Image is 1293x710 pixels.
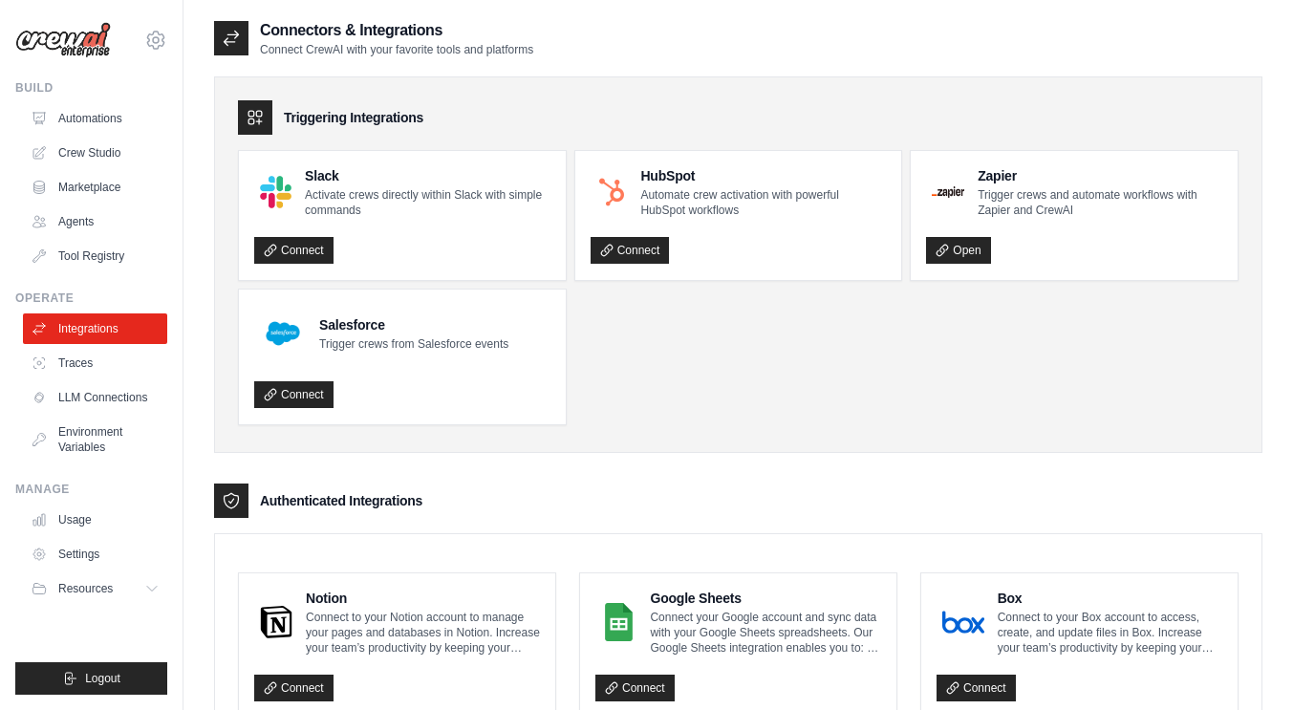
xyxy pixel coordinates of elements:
[260,42,533,57] p: Connect CrewAI with your favorite tools and platforms
[319,315,508,334] h4: Salesforce
[937,675,1016,701] a: Connect
[254,237,334,264] a: Connect
[260,19,533,42] h2: Connectors & Integrations
[942,603,984,641] img: Box Logo
[932,186,964,198] img: Zapier Logo
[260,491,422,510] h3: Authenticated Integrations
[23,539,167,570] a: Settings
[306,589,540,608] h4: Notion
[284,108,423,127] h3: Triggering Integrations
[260,603,292,641] img: Notion Logo
[15,80,167,96] div: Build
[260,176,291,207] img: Slack Logo
[15,662,167,695] button: Logout
[260,311,306,356] img: Salesforce Logo
[998,589,1222,608] h4: Box
[23,382,167,413] a: LLM Connections
[978,187,1222,218] p: Trigger crews and automate workflows with Zapier and CrewAI
[254,381,334,408] a: Connect
[305,187,550,218] p: Activate crews directly within Slack with simple commands
[23,241,167,271] a: Tool Registry
[998,610,1222,656] p: Connect to your Box account to access, create, and update files in Box. Increase your team’s prod...
[23,505,167,535] a: Usage
[58,581,113,596] span: Resources
[23,172,167,203] a: Marketplace
[23,573,167,604] button: Resources
[926,237,990,264] a: Open
[601,603,636,641] img: Google Sheets Logo
[978,166,1222,185] h4: Zapier
[596,177,628,208] img: HubSpot Logo
[306,610,540,656] p: Connect to your Notion account to manage your pages and databases in Notion. Increase your team’s...
[85,671,120,686] span: Logout
[640,187,886,218] p: Automate crew activation with powerful HubSpot workflows
[305,166,550,185] h4: Slack
[23,103,167,134] a: Automations
[254,675,334,701] a: Connect
[23,138,167,168] a: Crew Studio
[23,348,167,378] a: Traces
[23,206,167,237] a: Agents
[15,290,167,306] div: Operate
[23,313,167,344] a: Integrations
[650,589,881,608] h4: Google Sheets
[640,166,886,185] h4: HubSpot
[319,336,508,352] p: Trigger crews from Salesforce events
[15,22,111,58] img: Logo
[23,417,167,463] a: Environment Variables
[595,675,675,701] a: Connect
[15,482,167,497] div: Manage
[650,610,881,656] p: Connect your Google account and sync data with your Google Sheets spreadsheets. Our Google Sheets...
[591,237,670,264] a: Connect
